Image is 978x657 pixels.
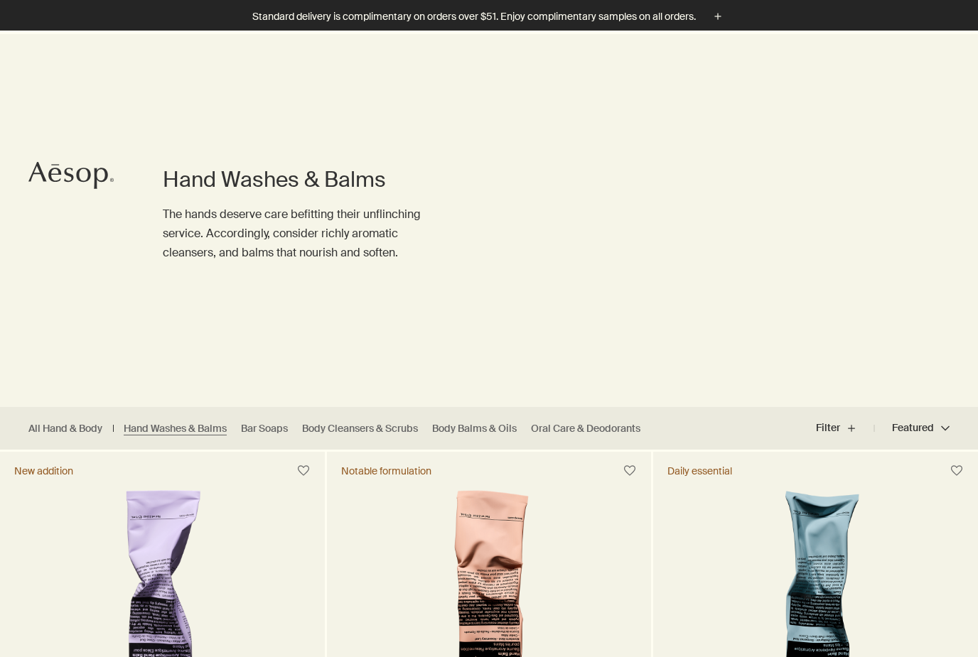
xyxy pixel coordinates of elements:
[252,9,726,25] button: Standard delivery is complimentary on orders over $51. Enjoy complimentary samples on all orders.
[617,458,643,484] button: Save to cabinet
[667,465,732,477] div: Daily essential
[341,465,431,477] div: Notable formulation
[28,422,102,435] a: All Hand & Body
[25,158,117,197] a: Aesop
[163,165,432,194] h1: Hand Washes & Balms
[531,422,640,435] a: Oral Care & Deodorants
[291,458,316,484] button: Save to cabinet
[163,205,432,263] p: The hands deserve care befitting their unflinching service. Accordingly, consider richly aromatic...
[874,411,950,445] button: Featured
[241,422,288,435] a: Bar Soaps
[14,465,73,477] div: New addition
[944,458,969,484] button: Save to cabinet
[252,9,696,24] p: Standard delivery is complimentary on orders over $51. Enjoy complimentary samples on all orders.
[28,161,114,190] svg: Aesop
[124,422,227,435] a: Hand Washes & Balms
[816,411,874,445] button: Filter
[302,422,418,435] a: Body Cleansers & Scrubs
[432,422,517,435] a: Body Balms & Oils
